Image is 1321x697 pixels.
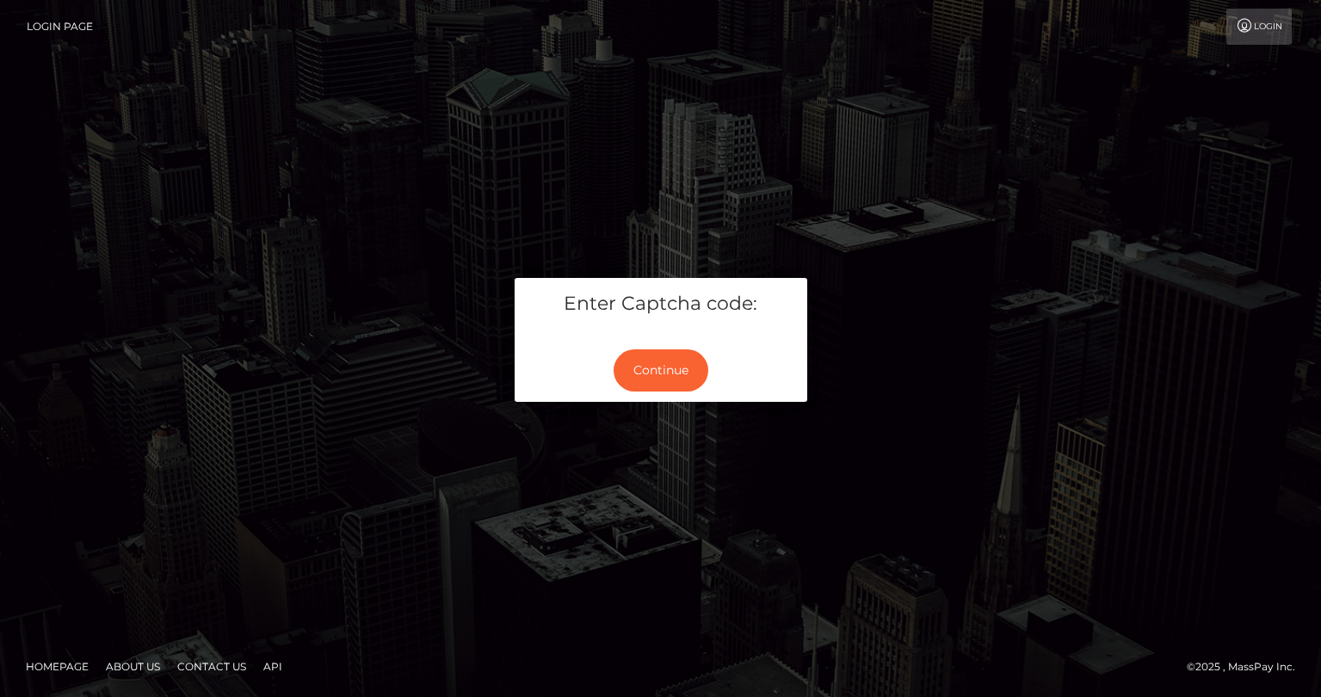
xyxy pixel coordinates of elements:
a: Login [1226,9,1292,45]
a: About Us [99,653,167,680]
button: Continue [614,349,708,392]
a: API [256,653,289,680]
a: Login Page [27,9,93,45]
a: Contact Us [170,653,253,680]
a: Homepage [19,653,96,680]
div: © 2025 , MassPay Inc. [1187,657,1308,676]
h5: Enter Captcha code: [528,291,794,318]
